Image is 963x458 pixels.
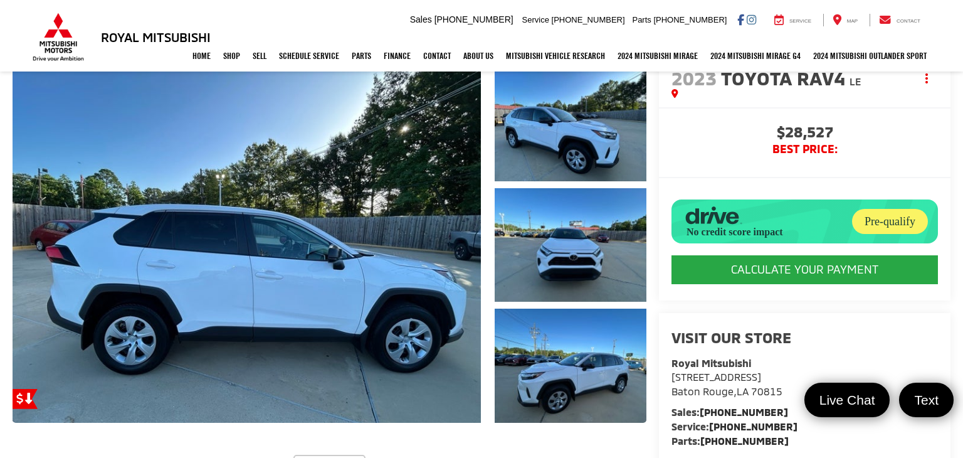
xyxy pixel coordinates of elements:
[897,18,920,24] span: Contact
[493,307,648,424] img: 2023 Toyota RAV4 LE
[246,40,273,72] a: Sell
[552,15,625,24] span: [PHONE_NUMBER]
[700,435,789,447] a: [PHONE_NUMBER]
[434,14,513,24] span: [PHONE_NUMBER]
[377,40,417,72] a: Finance
[13,389,38,409] a: Get Price Drop Alert
[217,40,246,72] a: Shop
[8,66,486,424] img: 2023 Toyota RAV4 LE
[908,391,945,408] span: Text
[813,391,881,408] span: Live Chat
[273,40,345,72] a: Schedule Service: Opens in a new tab
[847,18,858,24] span: Map
[500,40,611,72] a: Mitsubishi Vehicle Research
[925,73,928,83] span: dropdown dots
[671,357,751,369] strong: Royal Mitsubishi
[30,13,87,61] img: Mitsubishi
[671,255,938,284] : CALCULATE YOUR PAYMENT
[493,66,648,183] img: 2023 Toyota RAV4 LE
[495,188,646,302] a: Expand Photo 2
[653,15,727,24] span: [PHONE_NUMBER]
[671,385,782,397] span: ,
[671,143,938,156] span: BEST PRICE:
[495,67,646,181] a: Expand Photo 1
[850,75,861,87] span: LE
[495,309,646,423] a: Expand Photo 3
[186,40,217,72] a: Home
[870,14,930,26] a: Contact
[916,67,938,89] button: Actions
[704,40,807,72] a: 2024 Mitsubishi Mirage G4
[751,385,782,397] span: 70815
[671,371,782,397] a: [STREET_ADDRESS] Baton Rouge,LA 70815
[747,14,756,24] a: Instagram: Click to visit our Instagram page
[671,67,717,89] span: 2023
[823,14,867,26] a: Map
[671,371,761,383] span: [STREET_ADDRESS]
[671,406,788,418] strong: Sales:
[522,15,549,24] span: Service
[493,187,648,304] img: 2023 Toyota RAV4 LE
[804,383,890,417] a: Live Chat
[671,385,734,397] span: Baton Rouge
[807,40,933,72] a: 2024 Mitsubishi Outlander SPORT
[899,383,954,417] a: Text
[417,40,457,72] a: Contact
[671,124,938,143] span: $28,527
[671,420,797,432] strong: Service:
[789,18,811,24] span: Service
[410,14,432,24] span: Sales
[737,14,744,24] a: Facebook: Click to visit our Facebook page
[700,406,788,418] a: [PHONE_NUMBER]
[765,14,821,26] a: Service
[457,40,500,72] a: About Us
[632,15,651,24] span: Parts
[737,385,749,397] span: LA
[101,30,211,44] h3: Royal Mitsubishi
[671,435,789,447] strong: Parts:
[611,40,704,72] a: 2024 Mitsubishi Mirage
[671,329,938,346] h2: Visit our Store
[345,40,377,72] a: Parts: Opens in a new tab
[721,67,850,89] span: Toyota RAV4
[709,420,797,432] a: [PHONE_NUMBER]
[13,67,481,423] a: Expand Photo 0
